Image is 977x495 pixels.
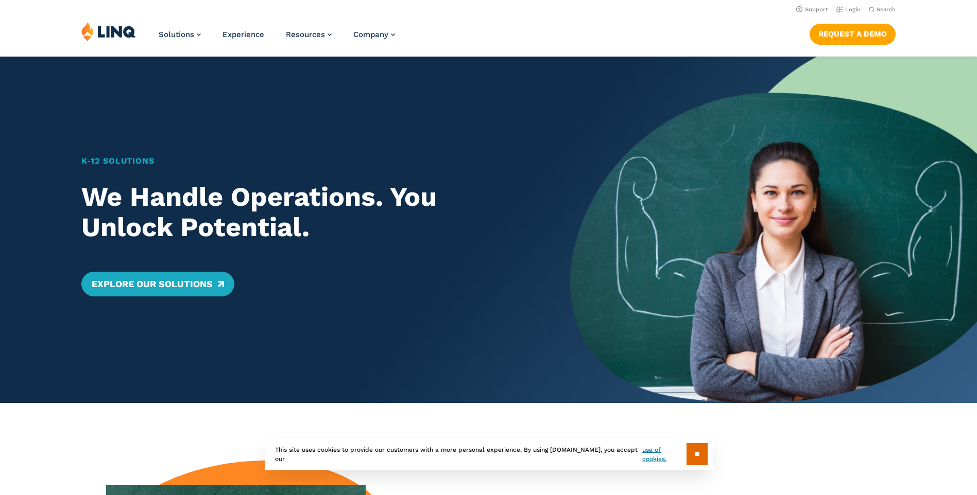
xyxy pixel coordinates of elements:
[810,22,896,44] nav: Button Navigation
[81,22,136,41] img: LINQ | K‑12 Software
[81,182,530,243] h2: We Handle Operations. You Unlock Potential.
[869,6,896,13] button: Open Search Bar
[877,6,896,13] span: Search
[81,272,234,296] a: Explore Our Solutions
[836,6,861,13] a: Login
[810,24,896,44] a: Request a Demo
[642,445,686,464] a: use of cookies.
[265,438,713,470] div: This site uses cookies to provide our customers with a more personal experience. By using [DOMAIN...
[353,30,388,39] span: Company
[159,22,395,56] nav: Primary Navigation
[81,155,530,167] h1: K‑12 Solutions
[222,30,264,39] a: Experience
[159,30,201,39] a: Solutions
[286,30,332,39] a: Resources
[570,57,977,403] img: Home Banner
[353,30,395,39] a: Company
[159,30,194,39] span: Solutions
[286,30,325,39] span: Resources
[796,6,828,13] a: Support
